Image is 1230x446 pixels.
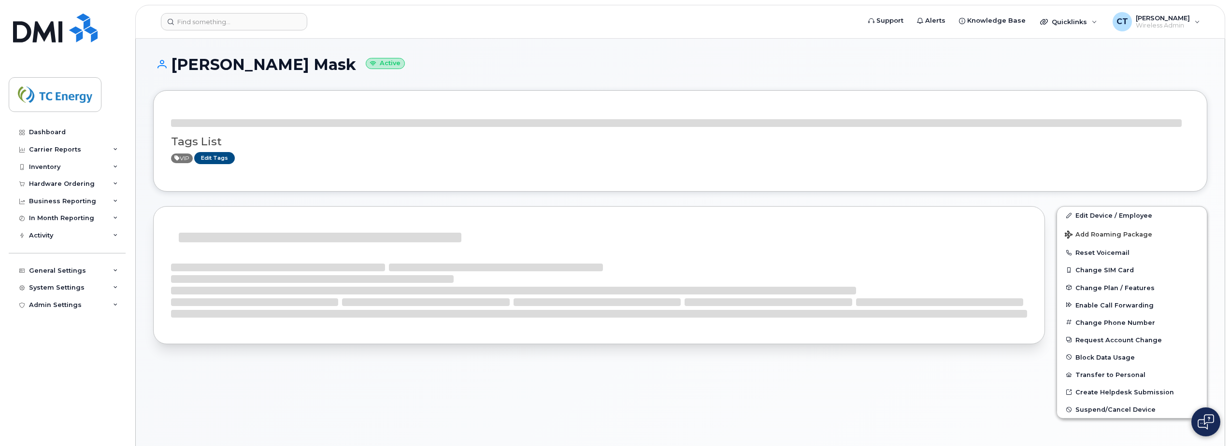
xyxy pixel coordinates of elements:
[1057,348,1207,366] button: Block Data Usage
[1057,366,1207,383] button: Transfer to Personal
[1057,383,1207,401] a: Create Helpdesk Submission
[1057,244,1207,261] button: Reset Voicemail
[1057,331,1207,348] button: Request Account Change
[1075,301,1154,308] span: Enable Call Forwarding
[171,136,1189,148] h3: Tags List
[1057,207,1207,224] a: Edit Device / Employee
[171,153,193,163] span: Active
[1198,414,1214,430] img: Open chat
[1057,279,1207,296] button: Change Plan / Features
[1057,261,1207,279] button: Change SIM Card
[366,58,405,69] small: Active
[1057,314,1207,331] button: Change Phone Number
[1065,231,1152,240] span: Add Roaming Package
[1075,406,1156,413] span: Suspend/Cancel Device
[1057,224,1207,244] button: Add Roaming Package
[1057,401,1207,418] button: Suspend/Cancel Device
[153,56,1207,73] h1: [PERSON_NAME] Mask
[1075,284,1155,291] span: Change Plan / Features
[194,152,235,164] a: Edit Tags
[1057,296,1207,314] button: Enable Call Forwarding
